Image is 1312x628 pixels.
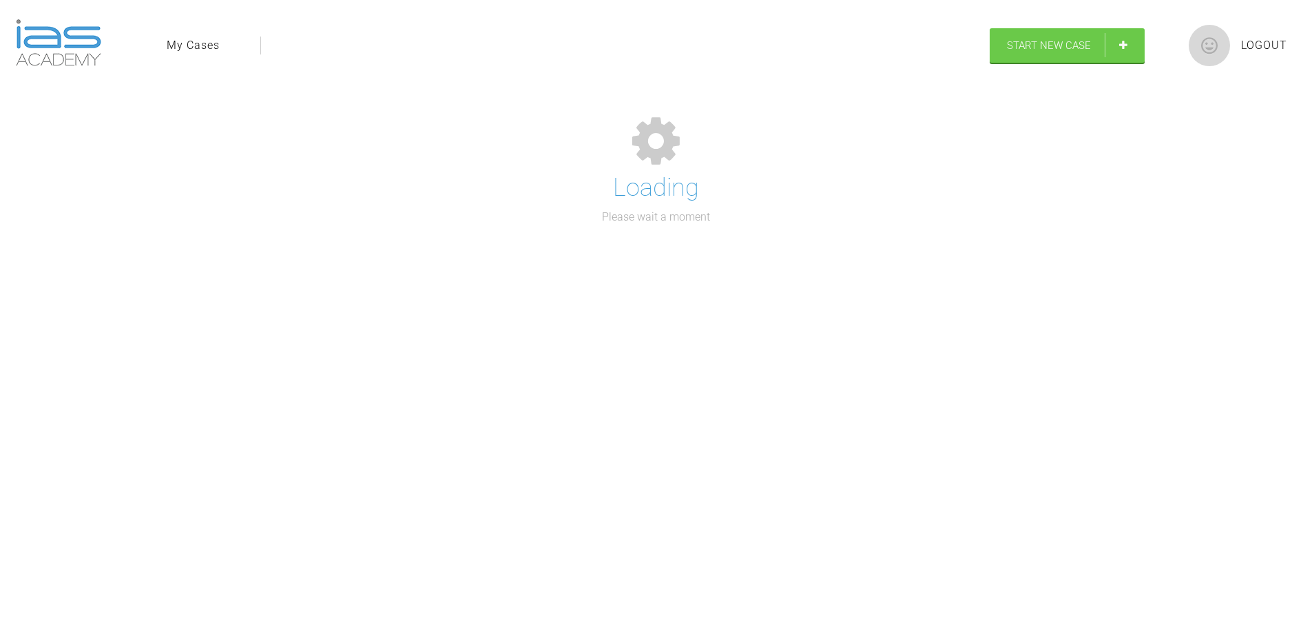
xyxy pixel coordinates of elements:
a: My Cases [167,37,220,54]
p: Please wait a moment [602,208,710,226]
h1: Loading [613,168,699,208]
img: profile.png [1189,25,1230,66]
a: Start New Case [990,28,1145,63]
a: Logout [1241,37,1287,54]
span: Start New Case [1007,39,1091,52]
img: logo-light.3e3ef733.png [16,19,101,66]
